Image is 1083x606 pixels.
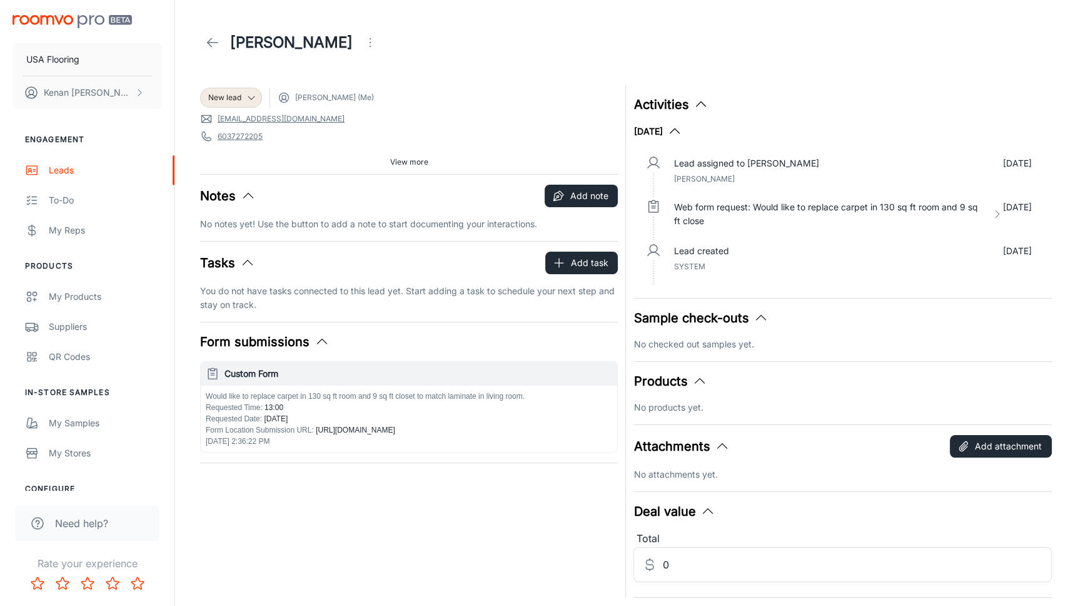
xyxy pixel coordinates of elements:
[224,367,612,381] h6: Custom Form
[662,547,1051,582] input: Estimated deal value
[314,426,395,434] span: [URL][DOMAIN_NAME]
[633,468,1051,481] p: No attachments yet.
[633,309,768,327] button: Sample check-outs
[25,571,50,596] button: Rate 1 star
[673,174,734,183] span: [PERSON_NAME]
[673,262,705,271] span: System
[218,131,263,142] a: 6037272205
[26,53,79,66] p: USA Flooring
[1003,157,1032,170] p: [DATE]
[200,88,262,108] div: New lead
[633,437,730,456] button: Attachments
[201,362,617,452] button: Custom FormWould like to replace carpet in 130 sq ft room and 9 sq ft closet to match laminate in...
[200,254,255,272] button: Tasks
[358,30,383,55] button: Open menu
[49,193,162,207] div: To-do
[390,157,428,168] span: View more
[49,416,162,430] div: My Samples
[206,403,263,412] span: Requested Time :
[49,320,162,334] div: Suppliers
[633,531,1051,547] div: Total
[200,332,330,351] button: Form submissions
[206,391,612,402] p: Would like to replace carpet in 130 sq ft room and 9 sq ft closet to match laminate in living room.
[230,31,353,54] h1: [PERSON_NAME]
[1003,200,1032,228] p: [DATE]
[49,163,162,177] div: Leads
[208,92,241,103] span: New lead
[49,223,162,237] div: My Reps
[13,43,162,76] button: USA Flooring
[44,86,132,100] p: Kenan [PERSON_NAME]
[295,92,374,103] span: [PERSON_NAME] (Me)
[49,446,162,460] div: My Stores
[262,414,288,423] span: [DATE]
[633,372,707,391] button: Products
[1003,244,1032,258] p: [DATE]
[100,571,125,596] button: Rate 4 star
[13,76,162,109] button: Kenan [PERSON_NAME]
[545,252,618,274] button: Add task
[49,290,162,304] div: My Products
[75,571,100,596] button: Rate 3 star
[673,200,986,228] p: Web form request: Would like to replace carpet in 130 sq ft room and 9 sq ft close
[633,337,1051,351] p: No checked out samples yet.
[673,244,728,258] p: Lead created
[633,124,682,139] button: [DATE]
[49,350,162,364] div: QR Codes
[633,95,708,114] button: Activities
[218,113,345,125] a: [EMAIL_ADDRESS][DOMAIN_NAME]
[263,403,283,412] span: 13:00
[10,556,164,571] p: Rate your experience
[125,571,150,596] button: Rate 5 star
[206,426,314,434] span: Form Location Submission URL :
[200,284,618,312] p: You do not have tasks connected to this lead yet. Start adding a task to schedule your next step ...
[50,571,75,596] button: Rate 2 star
[206,414,262,423] span: Requested Date :
[545,185,618,207] button: Add note
[633,502,715,521] button: Deal value
[633,401,1051,414] p: No products yet.
[200,217,618,231] p: No notes yet! Use the button to add a note to start documenting your interactions.
[673,157,819,170] p: Lead assigned to [PERSON_NAME]
[200,187,256,205] button: Notes
[206,437,270,446] span: [DATE] 2:36:22 PM
[950,435,1052,458] button: Add attachment
[385,153,433,172] button: View more
[13,15,132,28] img: Roomvo PRO Beta
[55,516,108,531] span: Need help?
